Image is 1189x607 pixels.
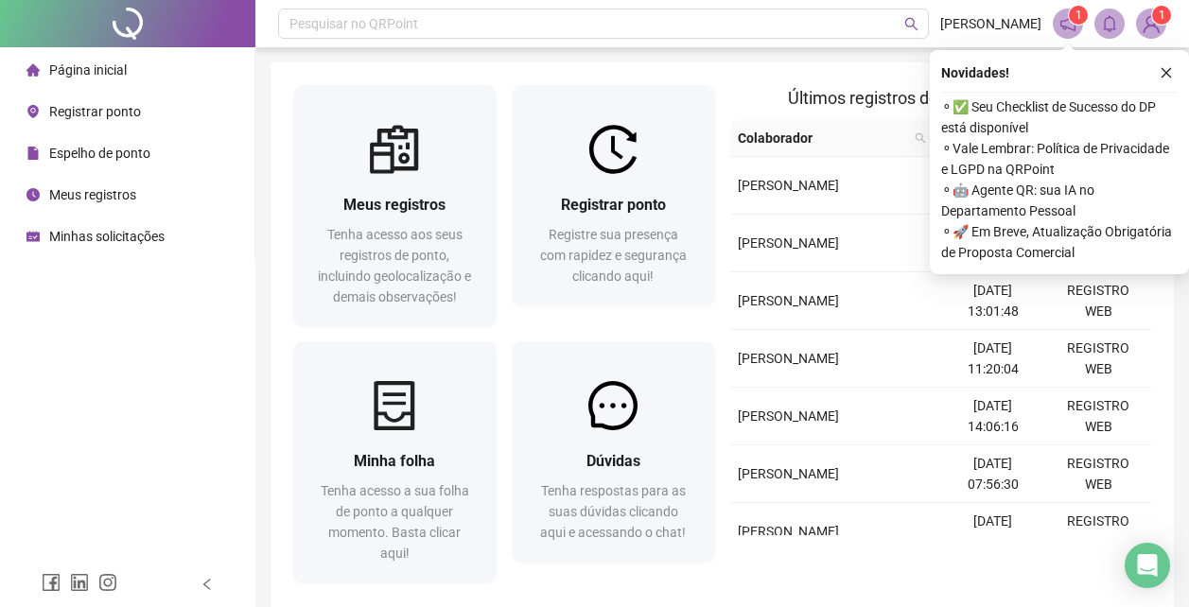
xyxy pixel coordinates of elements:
span: ⚬ 🚀 Em Breve, Atualização Obrigatória de Proposta Comercial [941,221,1178,263]
span: search [915,132,926,144]
span: Meus registros [49,187,136,202]
span: Colaborador [738,128,907,148]
td: REGISTRO WEB [1046,388,1151,445]
span: home [26,63,40,77]
span: Tenha acesso aos seus registros de ponto, incluindo geolocalização e demais observações! [318,227,471,304]
span: [PERSON_NAME] [738,178,839,193]
span: clock-circle [26,188,40,201]
a: DúvidasTenha respostas para as suas dúvidas clicando aqui e acessando o chat! [512,341,715,562]
span: Últimos registros de ponto sincronizados [788,88,1093,108]
span: Minhas solicitações [49,229,165,244]
span: 1 [1159,9,1165,22]
div: Open Intercom Messenger [1125,543,1170,588]
span: [PERSON_NAME] [738,351,839,366]
a: Registrar pontoRegistre sua presença com rapidez e segurança clicando aqui! [512,85,715,305]
td: [DATE] 13:01:48 [940,272,1045,330]
span: schedule [26,230,40,243]
span: Espelho de ponto [49,146,150,161]
td: [DATE] 11:20:04 [940,330,1045,388]
span: environment [26,105,40,118]
span: [PERSON_NAME] [738,408,839,424]
td: REGISTRO WEB [1046,445,1151,503]
span: Meus registros [343,196,446,214]
span: [PERSON_NAME] [738,524,839,539]
td: REGISTRO WEB [1046,503,1151,561]
span: notification [1059,15,1076,32]
span: Página inicial [49,62,127,78]
span: ⚬ ✅ Seu Checklist de Sucesso do DP está disponível [941,96,1178,138]
span: search [911,124,930,152]
span: Dúvidas [586,452,640,470]
span: ⚬ 🤖 Agente QR: sua IA no Departamento Pessoal [941,180,1178,221]
span: left [201,578,214,591]
span: bell [1101,15,1118,32]
span: [PERSON_NAME] [940,13,1041,34]
img: 90160 [1137,9,1165,38]
span: Tenha acesso a sua folha de ponto a qualquer momento. Basta clicar aqui! [321,483,469,561]
span: Registrar ponto [561,196,666,214]
span: Novidades ! [941,62,1009,83]
span: close [1160,66,1173,79]
td: [DATE] 14:03:21 [940,503,1045,561]
span: Registre sua presença com rapidez e segurança clicando aqui! [540,227,687,284]
span: instagram [98,573,117,592]
sup: Atualize o seu contato no menu Meus Dados [1152,6,1171,25]
span: Tenha respostas para as suas dúvidas clicando aqui e acessando o chat! [540,483,686,540]
span: ⚬ Vale Lembrar: Política de Privacidade e LGPD na QRPoint [941,138,1178,180]
span: linkedin [70,573,89,592]
span: search [904,17,918,31]
span: Registrar ponto [49,104,141,119]
span: [PERSON_NAME] [738,466,839,481]
span: Minha folha [354,452,435,470]
sup: 1 [1069,6,1088,25]
a: Meus registrosTenha acesso aos seus registros de ponto, incluindo geolocalização e demais observa... [293,85,497,326]
span: [PERSON_NAME] [738,293,839,308]
td: [DATE] 14:06:16 [940,388,1045,445]
span: facebook [42,573,61,592]
a: Minha folhaTenha acesso a sua folha de ponto a qualquer momento. Basta clicar aqui! [293,341,497,582]
td: [DATE] 07:56:30 [940,445,1045,503]
span: 1 [1075,9,1082,22]
span: [PERSON_NAME] [738,235,839,251]
td: REGISTRO WEB [1046,330,1151,388]
td: REGISTRO WEB [1046,272,1151,330]
span: file [26,147,40,160]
